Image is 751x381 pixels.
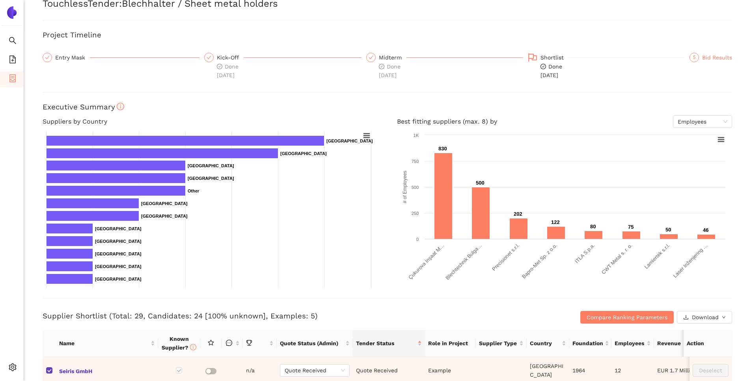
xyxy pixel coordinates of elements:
[540,63,562,78] span: Done [DATE]
[411,211,418,216] text: 250
[246,340,252,346] span: trophy
[678,116,727,128] span: Employees
[722,315,726,320] span: down
[654,330,739,357] th: this column's title is Revenue,this column is sortable
[411,185,418,190] text: 500
[683,314,689,321] span: download
[9,72,17,87] span: container
[207,55,211,60] span: check
[702,53,732,62] div: Bid Results
[491,242,520,272] text: Precisionet s.r.l.
[9,361,17,376] span: setting
[672,242,708,279] text: Laser Inženjering …
[356,367,398,374] span: Quote Received
[95,226,142,231] text: [GEOGRAPHIC_DATA]
[217,63,239,78] span: Done [DATE]
[188,189,199,193] text: Other
[379,53,406,62] div: Midterm
[425,330,476,357] th: Role in Project
[56,330,158,357] th: this column's title is Name,this column is sortable
[45,55,50,60] span: check
[540,64,546,69] span: check-circle
[9,53,17,68] span: file-add
[438,146,447,152] text: 830
[326,139,373,143] text: [GEOGRAPHIC_DATA]
[379,64,384,69] span: check-circle
[479,339,518,348] span: Supplier Type
[55,53,90,62] div: Entry Mask
[416,237,418,242] text: 0
[569,330,612,357] th: this column's title is Foundation,this column is sortable
[95,252,142,256] text: [GEOGRAPHIC_DATA]
[521,242,558,280] text: Bapro-Met Sp. z o.o.
[611,330,654,357] th: this column's title is Employees,this column is sortable
[43,115,378,128] h4: Suppliers by Country
[397,115,732,128] h4: Best fitting suppliers (max. 8) by
[684,330,726,357] th: Action
[141,214,188,218] text: [GEOGRAPHIC_DATA]
[677,311,732,324] button: downloadDownloaddown
[43,30,732,40] h3: Project Timeline
[162,336,196,351] span: Known Supplier?
[580,311,674,324] button: Compare Ranking Parameters
[665,227,671,233] text: 50
[226,340,232,346] span: message
[369,55,373,60] span: check
[95,264,142,269] text: [GEOGRAPHIC_DATA]
[413,133,419,138] text: 1K
[43,102,732,112] h3: Executive Summary
[600,242,633,276] text: CWT Metal s. r. o.
[572,339,603,348] span: Foundation
[6,6,18,19] img: Logo
[628,224,634,230] text: 75
[43,311,502,321] h3: Supplier Shortlist (Total: 29, Candidates: 24 [100% unknown], Examples: 5)
[587,313,667,322] span: Compare Ranking Parameters
[208,340,214,346] span: star
[402,171,408,203] text: # of Employees
[690,53,732,62] div: 5Bid Results
[222,330,243,357] th: this column is sortable
[615,339,645,348] span: Employees
[190,344,196,350] span: info-circle
[277,330,353,357] th: this column's title is Quote Status (Admin),this column is sortable
[280,151,327,156] text: [GEOGRAPHIC_DATA]
[43,53,199,62] div: Entry Mask
[59,365,155,375] span: Seiris GmbH
[574,242,596,264] text: ITLA S.p.a.
[643,242,671,270] text: Lamiertek s.r.l.
[476,180,485,186] text: 500
[527,330,569,357] th: this column's title is Country,this column is sortable
[379,63,401,78] span: Done [DATE]
[657,339,730,348] span: Revenue
[217,53,244,62] div: Kick-Off
[528,53,537,62] span: flag
[407,242,445,281] text: Çukurova İnşaat M…
[693,55,696,60] span: 5
[117,103,124,110] span: info-circle
[411,159,418,164] text: 750
[444,242,483,281] text: Blechtechnik Bulga…
[95,239,142,244] text: [GEOGRAPHIC_DATA]
[243,330,277,357] th: this column is sortable
[188,176,234,181] text: [GEOGRAPHIC_DATA]
[217,64,222,69] span: check-circle
[188,163,234,168] text: [GEOGRAPHIC_DATA]
[95,277,142,281] text: [GEOGRAPHIC_DATA]
[703,227,708,233] text: 46
[540,53,568,62] div: Shortlist
[141,201,188,206] text: [GEOGRAPHIC_DATA]
[9,34,17,50] span: search
[693,364,729,377] button: Deselect
[590,224,596,229] text: 80
[692,313,719,322] span: Download
[514,211,522,217] text: 202
[528,53,685,80] div: Shortlistcheck-circleDone[DATE]
[59,339,149,348] span: Name
[476,330,527,357] th: this column's title is Supplier Type,this column is sortable
[657,367,722,374] span: EUR 1.7 Million (2021)
[280,339,344,348] span: Quote Status (Admin)
[285,364,345,376] span: Quote Received
[530,339,560,348] span: Country
[356,339,416,348] span: Tender Status
[551,219,560,225] text: 122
